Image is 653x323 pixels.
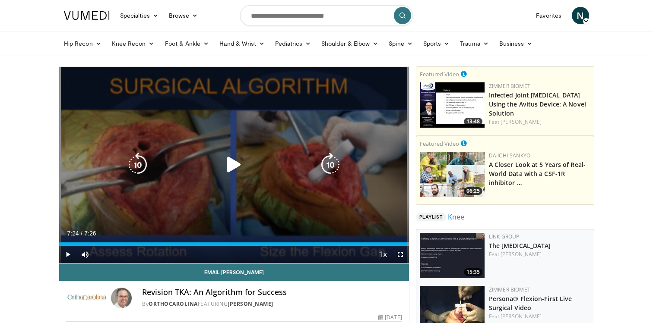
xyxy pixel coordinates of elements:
a: The [MEDICAL_DATA] [489,241,551,250]
a: 06:25 [420,152,485,197]
a: Pediatrics [270,35,316,52]
video-js: Video Player [59,67,409,263]
a: Email [PERSON_NAME] [59,263,409,281]
a: Specialties [115,7,164,24]
a: [PERSON_NAME] [228,300,273,307]
span: 7:26 [84,230,96,237]
div: Feat. [489,313,590,320]
a: A Closer Look at 5 Years of Real-World Data with a CSF-1R inhibitor … [489,160,586,187]
a: Knee Recon [107,35,160,52]
div: By FEATURING [142,300,402,308]
a: Knee [448,212,464,222]
a: Infected Joint [MEDICAL_DATA] Using the Avitus Device: A Novel Solution [489,91,586,117]
div: Feat. [489,118,590,126]
span: / [81,230,82,237]
img: 93c22cae-14d1-47f0-9e4a-a244e824b022.png.150x105_q85_crop-smart_upscale.jpg [420,152,485,197]
a: [PERSON_NAME] [501,118,542,125]
button: Playback Rate [374,246,392,263]
a: [PERSON_NAME] [501,251,542,258]
button: Play [59,246,76,263]
img: 6109daf6-8797-4a77-88a1-edd099c0a9a9.150x105_q85_crop-smart_upscale.jpg [420,82,485,128]
img: Avatar [111,288,132,308]
a: 13:48 [420,82,485,128]
a: Business [494,35,538,52]
img: 3ae481c4-bb71-486e-adf4-2fddcf562bc6.150x105_q85_crop-smart_upscale.jpg [420,233,485,278]
a: Foot & Ankle [160,35,215,52]
a: Spine [384,35,418,52]
img: VuMedi Logo [64,11,110,20]
h4: Revision TKA: An Algorithm for Success [142,288,402,297]
a: 15:35 [420,233,485,278]
div: Progress Bar [59,242,409,246]
span: 15:35 [464,268,482,276]
a: OrthoCarolina [149,300,198,307]
a: LINK Group [489,233,520,240]
span: 13:48 [464,118,482,125]
button: Mute [76,246,94,263]
div: Feat. [489,251,590,258]
button: Fullscreen [392,246,409,263]
a: Hip Recon [59,35,107,52]
a: Zimmer Biomet [489,286,530,293]
a: Persona® Flexion-First Live Surgical Video [489,295,572,312]
a: Daiichi-Sankyo [489,152,530,159]
a: Zimmer Biomet [489,82,530,90]
a: Sports [418,35,455,52]
a: Hand & Wrist [214,35,270,52]
div: [DATE] [378,314,402,321]
a: Favorites [531,7,567,24]
span: Playlist [416,213,446,221]
span: 06:25 [464,187,482,195]
img: OrthoCarolina [66,288,108,308]
span: 7:24 [67,230,79,237]
a: Browse [164,7,203,24]
small: Featured Video [420,70,459,78]
a: N [572,7,589,24]
small: Featured Video [420,140,459,147]
input: Search topics, interventions [240,5,413,26]
a: [PERSON_NAME] [501,313,542,320]
a: Shoulder & Elbow [316,35,384,52]
a: Trauma [455,35,494,52]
